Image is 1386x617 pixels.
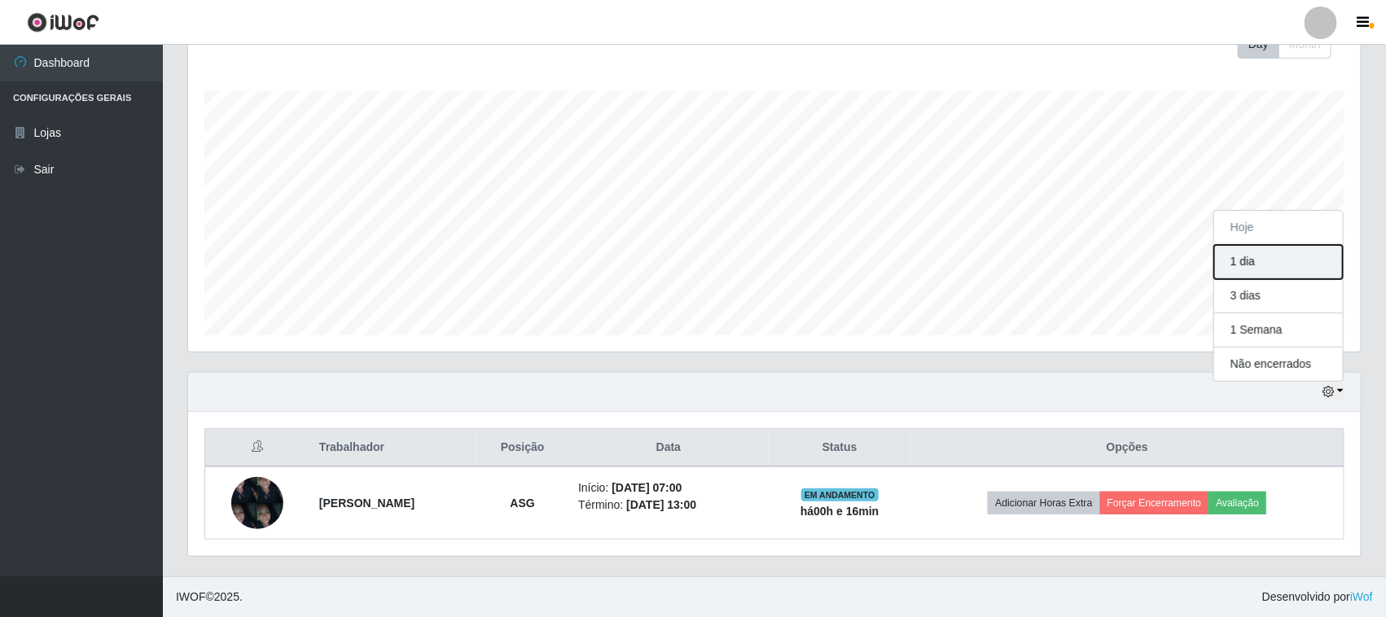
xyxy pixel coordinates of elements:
li: Início: [578,479,759,497]
button: 1 Semana [1214,313,1343,348]
button: 1 dia [1214,245,1343,279]
th: Opções [911,429,1344,467]
a: iWof [1350,590,1373,603]
button: Hoje [1214,211,1343,245]
th: Trabalhador [309,429,476,467]
li: Término: [578,497,759,514]
img: 1754847204273.jpeg [231,468,283,537]
span: © 2025 . [176,589,243,606]
time: [DATE] 07:00 [612,481,682,494]
span: IWOF [176,590,206,603]
strong: há 00 h e 16 min [800,505,879,518]
button: 3 dias [1214,279,1343,313]
button: Avaliação [1208,492,1266,514]
th: Data [568,429,769,467]
strong: ASG [511,497,535,510]
time: [DATE] 13:00 [626,498,696,511]
button: Adicionar Horas Extra [988,492,1099,514]
th: Posição [476,429,568,467]
img: CoreUI Logo [27,12,99,33]
button: Forçar Encerramento [1100,492,1209,514]
th: Status [769,429,911,467]
span: Desenvolvido por [1262,589,1373,606]
strong: [PERSON_NAME] [319,497,414,510]
span: EM ANDAMENTO [801,488,879,501]
button: Não encerrados [1214,348,1343,381]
